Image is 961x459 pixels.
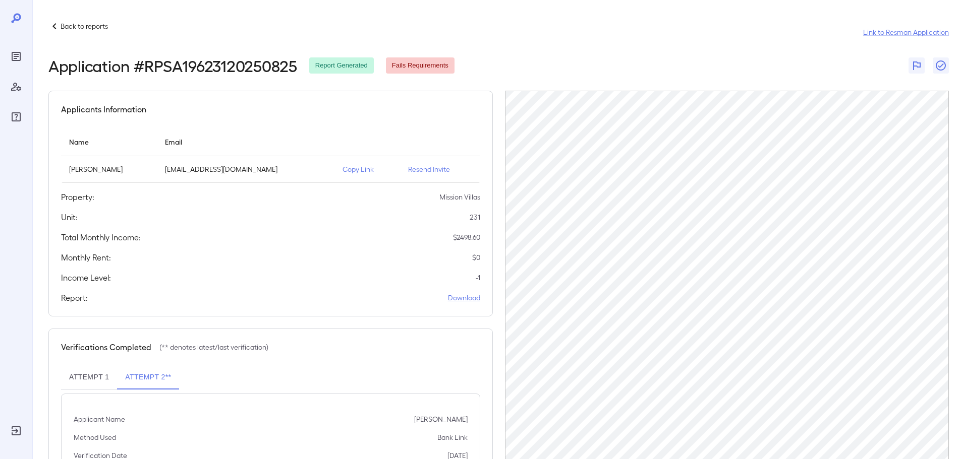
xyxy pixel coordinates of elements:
[61,191,94,203] h5: Property:
[61,231,141,243] h5: Total Monthly Income:
[48,56,297,75] h2: Application # RPSA19623120250825
[472,252,480,263] p: $ 0
[61,21,108,31] p: Back to reports
[933,57,949,74] button: Close Report
[863,27,949,37] a: Link to Resman Application
[61,211,78,223] h5: Unit:
[309,61,374,71] span: Report Generated
[74,432,116,442] p: Method Used
[448,293,480,303] a: Download
[69,164,149,174] p: [PERSON_NAME]
[117,365,179,389] button: Attempt 2**
[61,127,157,156] th: Name
[470,212,480,222] p: 231
[159,342,268,352] p: (** denotes latest/last verification)
[61,127,480,183] table: simple table
[61,251,111,264] h5: Monthly Rent:
[165,164,326,174] p: [EMAIL_ADDRESS][DOMAIN_NAME]
[439,192,480,202] p: Mission Villas
[157,127,334,156] th: Email
[476,273,480,283] p: -1
[453,232,480,242] p: $ 2498.60
[909,57,925,74] button: Flag Report
[61,365,117,389] button: Attempt 1
[8,423,24,439] div: Log Out
[414,414,468,424] p: [PERSON_NAME]
[437,432,468,442] p: Bank Link
[74,414,125,424] p: Applicant Name
[61,292,88,304] h5: Report:
[8,109,24,125] div: FAQ
[386,61,455,71] span: Fails Requirements
[61,272,111,284] h5: Income Level:
[61,341,151,353] h5: Verifications Completed
[408,164,472,174] p: Resend Invite
[8,48,24,64] div: Reports
[61,103,146,115] h5: Applicants Information
[343,164,392,174] p: Copy Link
[8,79,24,95] div: Manage Users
